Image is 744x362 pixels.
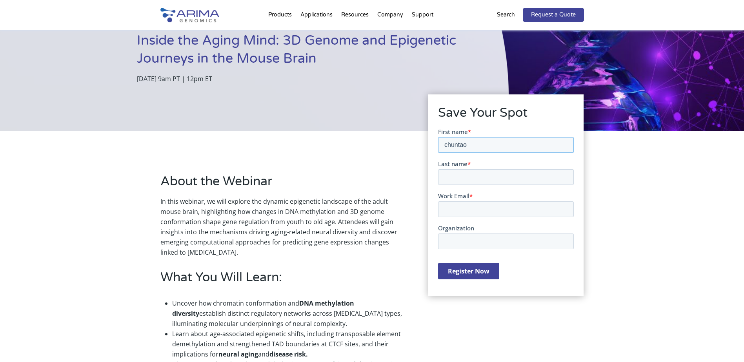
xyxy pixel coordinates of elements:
[137,32,469,74] h1: Inside the Aging Mind: 3D Genome and Epigenetic Journeys in the Mouse Brain
[160,8,219,22] img: Arima-Genomics-logo
[172,298,405,329] li: Uncover how chromatin conformation and establish distinct regulatory networks across [MEDICAL_DAT...
[172,329,405,359] li: Learn about age-associated epigenetic shifts, including transposable element demethylation and st...
[523,8,584,22] a: Request a Quote
[137,74,469,84] p: [DATE] 9am PT | 12pm ET
[160,173,405,196] h2: About the Webinar
[269,350,308,358] strong: disease risk.
[438,128,574,286] iframe: Form 0
[497,10,515,20] p: Search
[438,104,574,128] h2: Save Your Spot
[160,196,405,257] p: In this webinar, we will explore the dynamic epigenetic landscape of the adult mouse brain, highl...
[160,269,405,292] h2: What You Will Learn:
[218,350,258,358] strong: neural aging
